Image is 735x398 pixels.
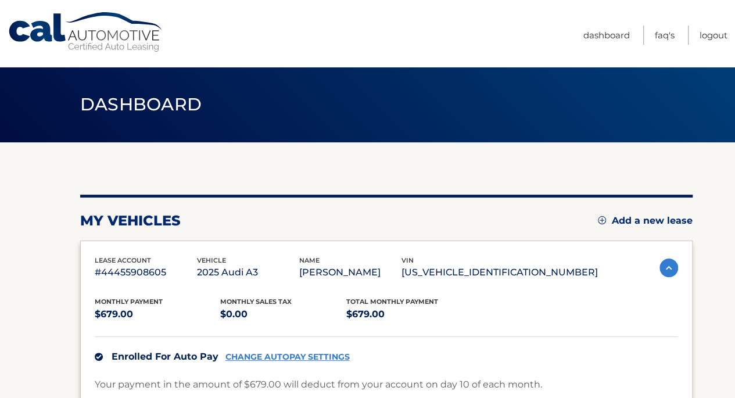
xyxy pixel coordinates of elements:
img: check.svg [95,353,103,361]
span: name [299,256,320,264]
span: lease account [95,256,151,264]
a: Dashboard [583,26,630,45]
img: add.svg [598,216,606,224]
img: accordion-active.svg [659,259,678,277]
a: Add a new lease [598,215,693,227]
p: #44455908605 [95,264,197,281]
p: Your payment in the amount of $679.00 will deduct from your account on day 10 of each month. [95,377,542,393]
span: Enrolled For Auto Pay [112,351,218,362]
h2: my vehicles [80,212,181,230]
p: $679.00 [95,306,221,322]
p: [PERSON_NAME] [299,264,401,281]
span: Dashboard [80,94,202,115]
p: $0.00 [220,306,346,322]
span: Total Monthly Payment [346,297,438,306]
span: Monthly sales Tax [220,297,292,306]
span: vin [401,256,414,264]
p: $679.00 [346,306,472,322]
span: Monthly Payment [95,297,163,306]
a: Logout [700,26,727,45]
a: FAQ's [655,26,675,45]
a: CHANGE AUTOPAY SETTINGS [225,352,350,362]
p: [US_VEHICLE_IDENTIFICATION_NUMBER] [401,264,598,281]
p: 2025 Audi A3 [197,264,299,281]
a: Cal Automotive [8,12,164,53]
span: vehicle [197,256,226,264]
